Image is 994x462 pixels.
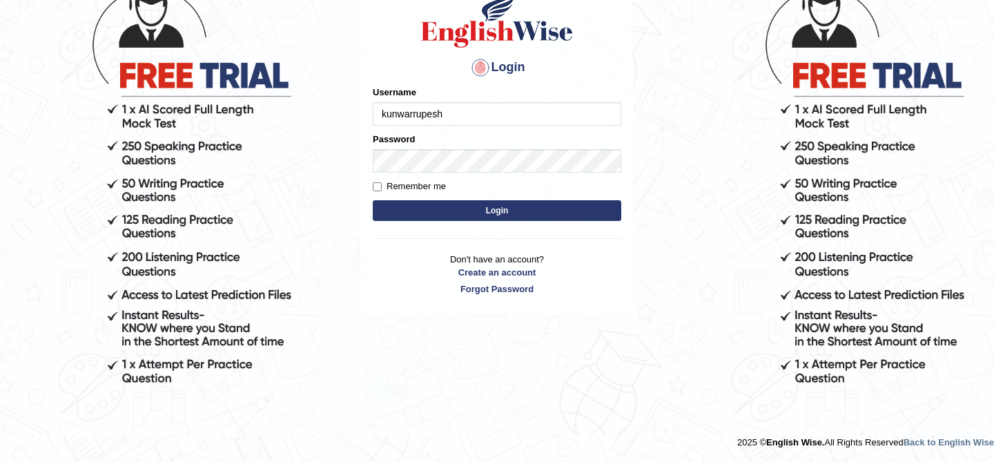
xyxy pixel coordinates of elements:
strong: English Wise. [766,437,824,447]
div: 2025 © All Rights Reserved [737,429,994,449]
input: Remember me [373,182,382,191]
label: Username [373,86,416,99]
label: Password [373,133,415,146]
h4: Login [373,57,621,79]
p: Don't have an account? [373,253,621,296]
label: Remember me [373,180,446,193]
a: Back to English Wise [904,437,994,447]
a: Forgot Password [373,282,621,296]
button: Login [373,200,621,221]
a: Create an account [373,266,621,279]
